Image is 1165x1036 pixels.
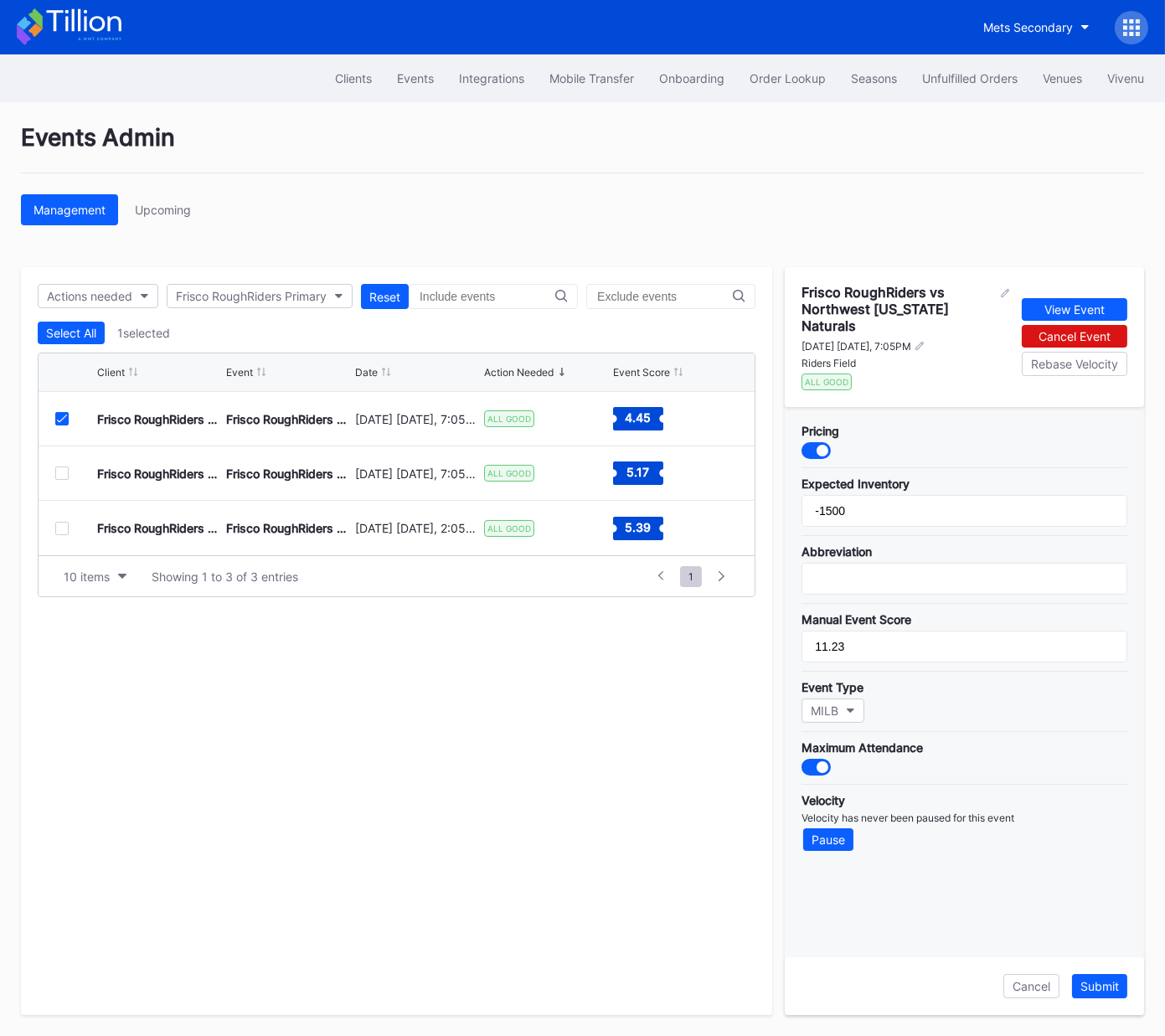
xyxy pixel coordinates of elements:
[802,544,1127,559] div: Abbreviation
[64,570,110,584] div: 10 items
[21,123,1144,173] div: Events Admin
[484,520,534,537] div: ALL GOOD
[226,521,351,535] div: Frisco RoughRiders vs Northwest [US_STATE] Naturals
[459,71,524,85] div: Integrations
[322,63,384,94] button: Clients
[802,477,1127,491] div: Expected Inventory
[802,612,1127,626] div: Manual Event Score
[55,565,135,588] button: 10 items
[851,71,897,85] div: Seasons
[597,290,732,303] input: Exclude events
[484,366,554,379] div: Action Needed
[226,466,351,481] div: Frisco RoughRiders vs Northwest [US_STATE] Naturals
[97,521,222,535] div: Frisco RoughRiders Primary
[122,194,204,225] button: Upcoming
[1022,352,1127,376] button: Rebase Velocity
[802,374,852,390] div: ALL GOOD
[484,410,534,427] div: ALL GOOD
[811,704,838,718] div: MILB
[626,519,652,533] text: 5.39
[802,680,1127,694] div: Event Type
[802,698,864,723] button: MILB
[34,203,106,217] div: Management
[97,412,222,426] div: Frisco RoughRiders Primary
[355,466,480,481] div: [DATE] [DATE], 7:05PM
[176,289,327,303] div: Frisco RoughRiders Primary
[802,424,1127,438] div: Pricing
[627,465,650,479] text: 5.17
[910,63,1030,94] button: Unfulfilled Orders
[803,828,853,851] button: Pause
[1080,979,1119,993] div: Submit
[484,465,534,482] div: ALL GOOD
[802,812,1127,824] div: Velocity has never been paused for this event
[971,12,1102,43] button: Mets Secondary
[838,63,910,94] button: Seasons
[397,71,434,85] div: Events
[335,71,372,85] div: Clients
[1030,63,1095,94] button: Venues
[922,71,1018,85] div: Unfulfilled Orders
[1003,974,1059,998] button: Cancel
[369,290,400,304] div: Reset
[117,326,170,340] div: 1 selected
[97,366,125,379] div: Client
[549,71,634,85] div: Mobile Transfer
[38,284,158,308] button: Actions needed
[226,366,253,379] div: Event
[1022,325,1127,348] button: Cancel Event
[737,63,838,94] button: Order Lookup
[1022,298,1127,321] button: View Event
[812,832,845,847] div: Pause
[384,63,446,94] button: Events
[1043,71,1082,85] div: Venues
[21,194,118,225] button: Management
[1044,302,1105,317] div: View Event
[420,290,554,303] input: Include events
[167,284,353,308] button: Frisco RoughRiders Primary
[47,289,132,303] div: Actions needed
[1107,71,1144,85] div: Vivenu
[355,366,378,379] div: Date
[537,63,647,94] button: Mobile Transfer
[1013,979,1050,993] div: Cancel
[446,63,537,94] button: Integrations
[802,740,1127,755] div: Maximum Attendance
[802,340,911,353] div: [DATE] [DATE], 7:05PM
[680,566,702,587] span: 1
[38,322,105,344] button: Select All
[1039,329,1111,343] div: Cancel Event
[152,570,298,584] div: Showing 1 to 3 of 3 entries
[1072,974,1127,998] button: Submit
[46,326,96,340] div: Select All
[802,284,997,334] div: Frisco RoughRiders vs Northwest [US_STATE] Naturals
[97,466,222,481] div: Frisco RoughRiders Primary
[1095,63,1157,94] button: Vivenu
[355,521,480,535] div: [DATE] [DATE], 2:05PM
[626,410,652,425] text: 4.45
[802,793,1127,807] div: Velocity
[750,71,826,85] div: Order Lookup
[1031,357,1118,371] div: Rebase Velocity
[802,357,1009,369] div: Riders Field
[613,366,670,379] div: Event Score
[135,203,191,217] div: Upcoming
[355,412,480,426] div: [DATE] [DATE], 7:05PM
[659,71,724,85] div: Onboarding
[361,284,409,309] button: Reset
[983,20,1073,34] div: Mets Secondary
[226,412,351,426] div: Frisco RoughRiders vs Northwest [US_STATE] Naturals
[647,63,737,94] button: Onboarding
